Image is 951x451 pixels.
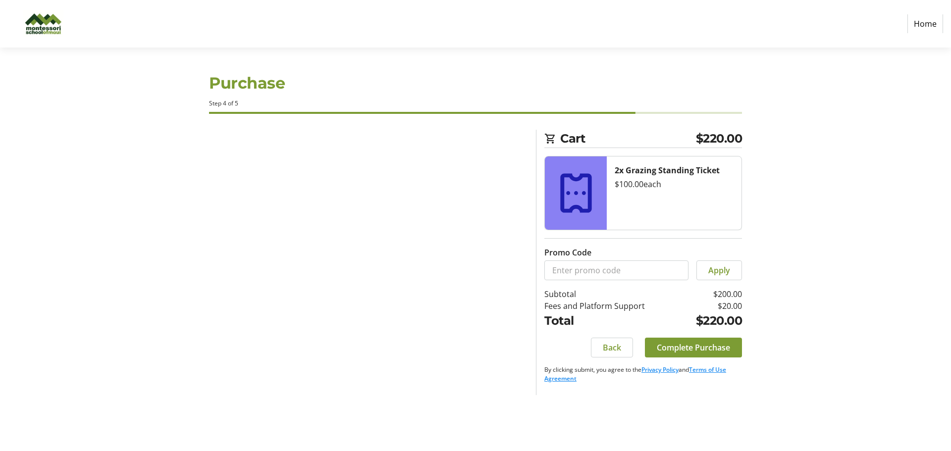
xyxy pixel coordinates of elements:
td: $20.00 [680,300,742,312]
img: Montessori of Maui Inc.'s Logo [8,4,78,44]
span: Apply [708,264,730,276]
button: Complete Purchase [645,338,742,357]
span: Complete Purchase [657,342,730,353]
td: Subtotal [544,288,680,300]
h1: Purchase [209,71,742,95]
td: Total [544,312,680,330]
a: Terms of Use Agreement [544,365,726,383]
a: Home [907,14,943,33]
span: Cart [560,130,696,148]
td: Fees and Platform Support [544,300,680,312]
button: Apply [696,260,742,280]
a: Privacy Policy [641,365,679,374]
div: $100.00 each [615,178,734,190]
strong: 2x Grazing Standing Ticket [615,165,720,176]
button: Back [591,338,633,357]
span: Back [603,342,621,353]
span: $220.00 [696,130,742,148]
td: $200.00 [680,288,742,300]
div: Step 4 of 5 [209,99,742,108]
p: By clicking submit, you agree to the and [544,365,742,383]
input: Enter promo code [544,260,688,280]
td: $220.00 [680,312,742,330]
label: Promo Code [544,247,591,258]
